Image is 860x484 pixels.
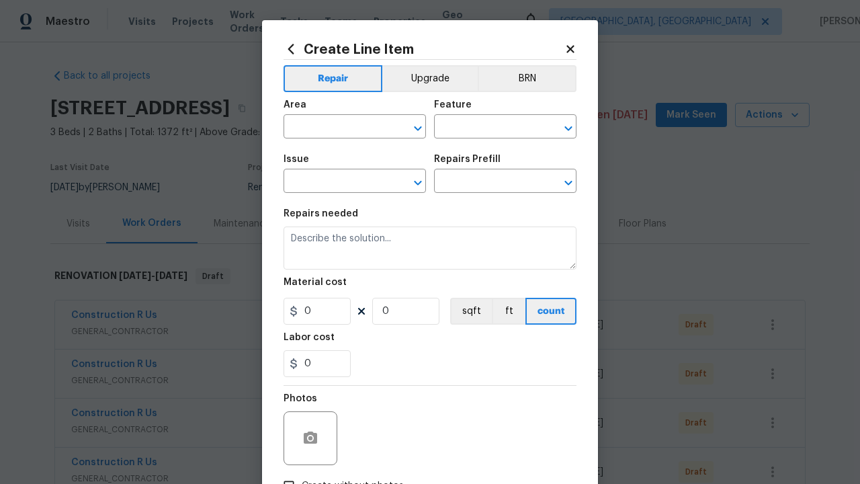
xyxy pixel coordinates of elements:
h5: Material cost [284,278,347,287]
button: ft [492,298,525,325]
button: BRN [478,65,576,92]
button: count [525,298,576,325]
h5: Issue [284,155,309,164]
button: Repair [284,65,382,92]
h5: Repairs Prefill [434,155,501,164]
h5: Area [284,100,306,110]
h5: Repairs needed [284,209,358,218]
button: Open [559,173,578,192]
button: Open [559,119,578,138]
button: sqft [450,298,492,325]
h5: Feature [434,100,472,110]
button: Upgrade [382,65,478,92]
h5: Photos [284,394,317,403]
h5: Labor cost [284,333,335,342]
h2: Create Line Item [284,42,564,56]
button: Open [408,119,427,138]
button: Open [408,173,427,192]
